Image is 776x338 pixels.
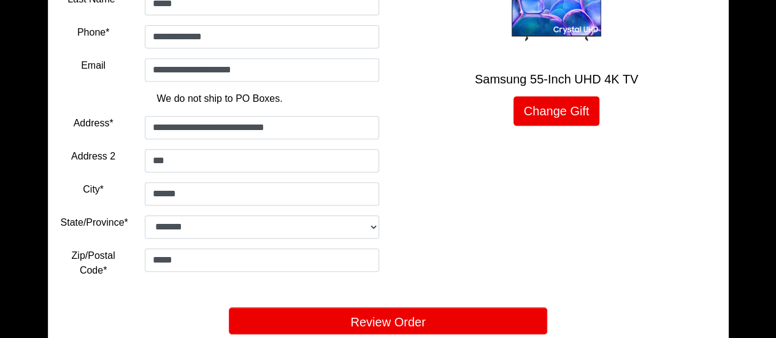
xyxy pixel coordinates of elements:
label: Address 2 [71,149,115,164]
label: Zip/Postal Code* [61,248,126,278]
button: Review Order [229,307,547,334]
label: Address* [74,116,113,131]
label: City* [83,182,104,197]
h5: Samsung 55-Inch UHD 4K TV [398,72,716,86]
label: Phone* [77,25,110,40]
label: Email [81,58,106,73]
a: Change Gift [513,96,600,126]
label: State/Province* [61,215,128,230]
p: We do not ship to PO Boxes. [70,91,370,106]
